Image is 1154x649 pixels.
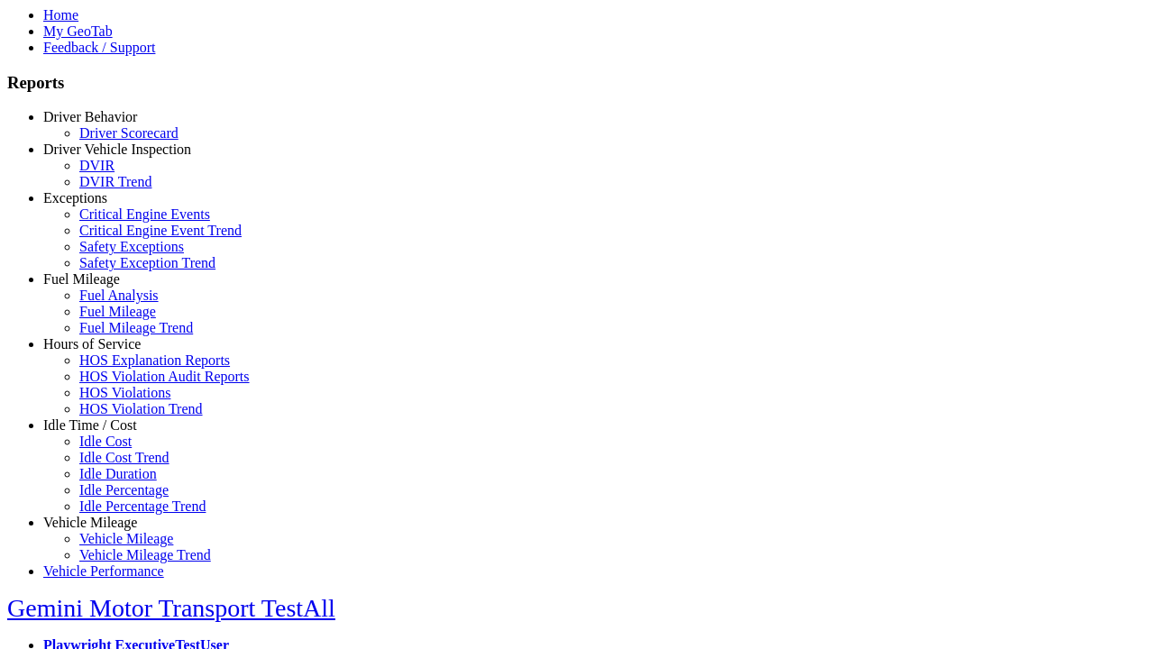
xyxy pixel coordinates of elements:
a: Idle Cost Trend [79,450,169,465]
a: Idle Percentage [79,482,169,498]
a: Home [43,7,78,23]
a: Driver Behavior [43,109,137,124]
a: Vehicle Mileage [43,515,137,530]
a: HOS Explanation Reports [79,352,230,368]
a: HOS Violations [79,385,170,400]
a: HOS Violation Audit Reports [79,369,250,384]
a: Idle Cost [79,434,132,449]
a: Driver Vehicle Inspection [43,142,191,157]
a: Fuel Mileage [43,271,120,287]
a: Critical Engine Events [79,206,210,222]
a: Feedback / Support [43,40,155,55]
a: Idle Duration [79,466,157,481]
a: Safety Exception Trend [79,255,215,270]
a: DVIR [79,158,114,173]
h3: Reports [7,73,1147,93]
a: Exceptions [43,190,107,206]
a: Gemini Motor Transport TestAll [7,594,335,622]
a: Safety Exceptions [79,239,184,254]
a: Vehicle Mileage [79,531,173,546]
a: Hours of Service [43,336,141,352]
a: Fuel Mileage Trend [79,320,193,335]
a: Vehicle Mileage Trend [79,547,211,562]
a: My GeoTab [43,23,113,39]
a: Idle Percentage Trend [79,498,206,514]
a: Fuel Mileage [79,304,156,319]
a: Vehicle Performance [43,563,164,579]
a: Critical Engine Event Trend [79,223,242,238]
a: Idle Time / Cost [43,417,137,433]
a: Driver Scorecard [79,125,179,141]
a: DVIR Trend [79,174,151,189]
a: Fuel Analysis [79,288,159,303]
a: HOS Violation Trend [79,401,203,416]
